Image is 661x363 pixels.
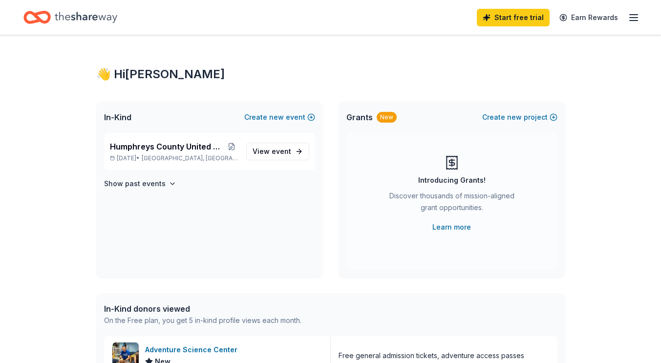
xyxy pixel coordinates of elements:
div: 👋 Hi [PERSON_NAME] [96,66,565,82]
span: View [253,146,291,157]
span: Humphreys County United Way Radio Auction [110,141,226,152]
div: New [377,112,397,123]
a: Learn more [432,221,471,233]
div: In-Kind donors viewed [104,303,301,315]
span: [GEOGRAPHIC_DATA], [GEOGRAPHIC_DATA] [142,154,238,162]
a: Start free trial [477,9,550,26]
button: Createnewproject [482,111,557,123]
div: Free general admission tickets, adventure access passes [339,350,524,362]
span: new [507,111,522,123]
button: Createnewevent [244,111,315,123]
button: Show past events [104,178,176,190]
span: Grants [346,111,373,123]
span: event [272,147,291,155]
div: Discover thousands of mission-aligned grant opportunities. [385,190,518,217]
a: Earn Rewards [554,9,624,26]
span: In-Kind [104,111,131,123]
a: Home [23,6,117,29]
span: new [269,111,284,123]
div: Adventure Science Center [145,344,241,356]
div: Introducing Grants! [418,174,486,186]
h4: Show past events [104,178,166,190]
div: On the Free plan, you get 5 in-kind profile views each month. [104,315,301,326]
a: View event [246,143,309,160]
p: [DATE] • [110,154,238,162]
